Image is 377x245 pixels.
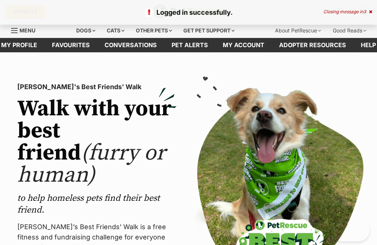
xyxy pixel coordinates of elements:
[328,23,371,38] div: Good Reads
[178,23,240,38] div: Get pet support
[131,23,177,38] div: Other pets
[17,192,177,216] p: to help homeless pets find their best friend.
[164,38,215,52] a: Pet alerts
[102,23,130,38] div: Cats
[11,23,40,36] a: Menu
[17,139,165,189] span: (furry or human)
[17,98,177,186] h2: Walk with your best friend
[215,38,272,52] a: My account
[71,23,101,38] div: Dogs
[97,38,164,52] a: conversations
[45,38,97,52] a: Favourites
[17,82,177,92] p: [PERSON_NAME]'s Best Friends' Walk
[331,219,370,241] iframe: Help Scout Beacon - Open
[272,38,353,52] a: Adopter resources
[270,23,326,38] div: About PetRescue
[20,27,35,34] span: Menu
